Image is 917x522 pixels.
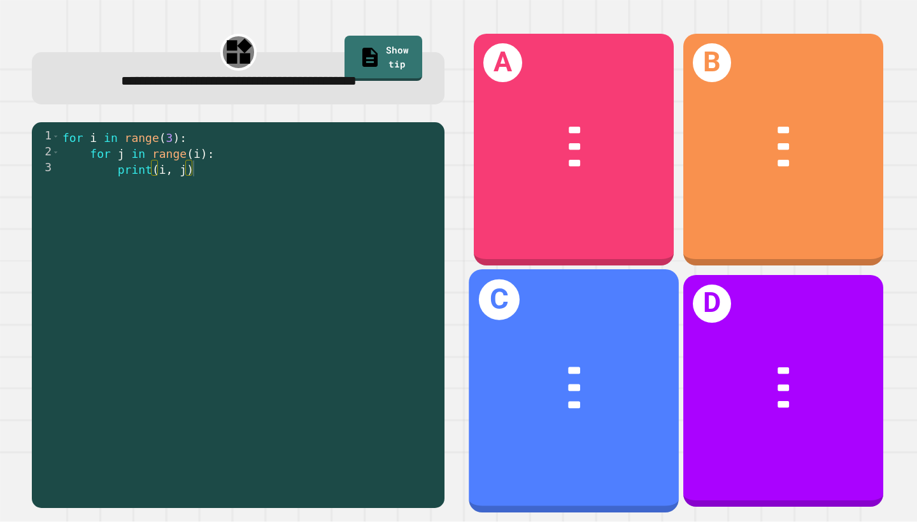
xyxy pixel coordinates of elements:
[345,36,422,80] a: Show tip
[32,160,60,176] div: 3
[52,129,59,145] span: Toggle code folding, rows 1 through 3
[479,279,520,320] h1: C
[32,145,60,160] div: 2
[32,129,60,145] div: 1
[52,145,59,160] span: Toggle code folding, rows 2 through 3
[693,43,732,82] h1: B
[693,285,732,323] h1: D
[483,43,522,82] h1: A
